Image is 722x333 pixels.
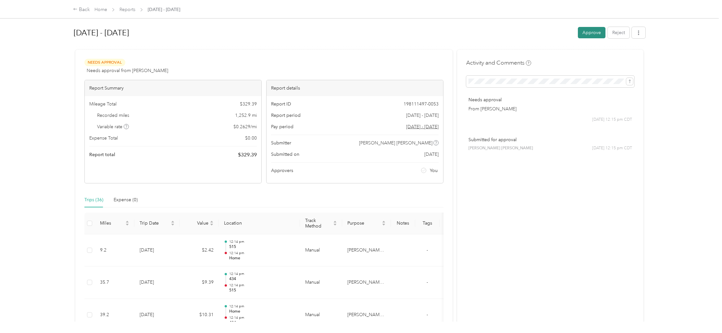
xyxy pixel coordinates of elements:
[430,167,438,174] span: You
[229,309,295,314] p: Home
[342,234,391,267] td: Buddy's Home Furnishings
[391,213,415,234] th: Notes
[95,299,134,331] td: 39.2
[427,247,428,253] span: -
[84,59,125,66] span: Needs Approval
[229,240,295,244] p: 12:14 pm
[125,220,129,224] span: caret-up
[271,151,299,158] span: Submitted on
[406,123,439,130] span: Go to pay period
[592,145,632,151] span: [DATE] 12:15 pm CDT
[94,7,107,12] a: Home
[271,167,293,174] span: Approvers
[140,220,169,226] span: Trip Date
[300,213,342,234] th: Track Method
[468,145,533,151] span: [PERSON_NAME] [PERSON_NAME]
[245,135,257,142] span: $ 0.00
[171,223,175,227] span: caret-down
[229,244,295,250] p: 515
[592,117,632,123] span: [DATE] 12:15 pm CDT
[85,80,261,96] div: Report Summary
[229,251,295,255] p: 12:14 pm
[238,151,257,159] span: $ 329.39
[210,223,214,227] span: caret-down
[342,266,391,299] td: Buddy's Home Furnishings
[233,123,257,130] span: $ 0.2629 / mi
[74,25,573,41] h1: Aug 1 - 31, 2025
[97,112,129,119] span: Recorded miles
[134,299,180,331] td: [DATE]
[305,218,332,229] span: Track Method
[95,234,134,267] td: 9.2
[180,299,219,331] td: $10.31
[424,151,439,158] span: [DATE]
[84,196,103,203] div: Trips (36)
[73,6,90,14] div: Back
[95,266,134,299] td: 35.7
[171,220,175,224] span: caret-up
[427,312,428,317] span: -
[415,213,440,234] th: Tags
[229,272,295,276] p: 12:14 pm
[89,101,117,107] span: Mileage Total
[468,96,632,103] p: Needs approval
[404,101,439,107] span: 198111497-0053
[148,6,180,13] span: [DATE] - [DATE]
[134,266,180,299] td: [DATE]
[578,27,605,38] button: Approve
[89,151,115,158] span: Report total
[210,220,214,224] span: caret-up
[686,297,722,333] iframe: Everlance-gr Chat Button Frame
[468,136,632,143] p: Submitted for approval
[125,223,129,227] span: caret-down
[300,299,342,331] td: Manual
[271,140,291,146] span: Submitter
[229,288,295,293] p: 515
[229,255,295,261] p: Home
[87,67,168,74] span: Needs approval from [PERSON_NAME]
[271,123,293,130] span: Pay period
[180,234,219,267] td: $2.42
[229,315,295,320] p: 12:14 pm
[219,213,300,234] th: Location
[134,213,180,234] th: Trip Date
[359,140,432,146] span: [PERSON_NAME] [PERSON_NAME]
[229,304,295,309] p: 12:14 pm
[97,123,129,130] span: Variable rate
[89,135,118,142] span: Expense Total
[240,101,257,107] span: $ 329.39
[382,220,386,224] span: caret-up
[427,279,428,285] span: -
[300,234,342,267] td: Manual
[134,234,180,267] td: [DATE]
[229,320,295,326] p: 434
[271,101,291,107] span: Report ID
[468,105,632,112] p: From [PERSON_NAME]
[406,112,439,119] span: [DATE] - [DATE]
[271,112,301,119] span: Report period
[466,59,531,67] h4: Activity and Comments
[119,7,135,12] a: Reports
[100,220,124,226] span: Miles
[229,276,295,282] p: 434
[180,266,219,299] td: $9.39
[114,196,138,203] div: Expense (0)
[333,223,337,227] span: caret-down
[235,112,257,119] span: 1,252.9 mi
[382,223,386,227] span: caret-down
[185,220,208,226] span: Value
[180,213,219,234] th: Value
[95,213,134,234] th: Miles
[229,283,295,288] p: 12:14 pm
[342,213,391,234] th: Purpose
[300,266,342,299] td: Manual
[608,27,629,38] button: Reject
[347,220,380,226] span: Purpose
[342,299,391,331] td: Buddy's Home Furnishings
[267,80,443,96] div: Report details
[333,220,337,224] span: caret-up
